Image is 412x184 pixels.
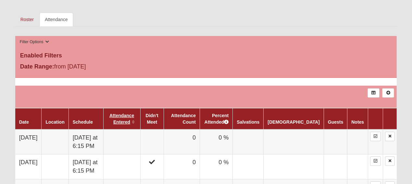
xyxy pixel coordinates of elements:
a: Delete [385,156,395,166]
a: Enter Attendance [370,132,381,141]
a: Didn't Meet [146,113,158,125]
a: Attendance Entered [109,113,134,125]
td: [DATE] at 6:15 PM [69,154,103,179]
th: Guests [324,108,347,129]
a: Location [45,119,64,125]
a: Enter Attendance [370,156,381,166]
a: Alt+N [382,88,394,98]
a: Roster [15,13,39,26]
th: [DEMOGRAPHIC_DATA] [264,108,324,129]
h4: Enabled Filters [20,52,392,59]
div: from [DATE] [15,62,143,73]
td: [DATE] [15,154,42,179]
td: 0 % [200,129,233,154]
a: Percent Attended [205,113,229,125]
td: 0 [164,129,200,154]
a: Schedule [73,119,93,125]
td: 0 [164,154,200,179]
th: Salvations [233,108,264,129]
td: [DATE] at 6:15 PM [69,129,103,154]
td: [DATE] [15,129,42,154]
td: 0 % [200,154,233,179]
a: Attendance Count [171,113,196,125]
a: Delete [385,132,395,141]
a: Export to Excel [368,88,380,98]
label: Date Range: [20,62,54,71]
button: Filter Options [18,39,51,45]
a: Date [19,119,29,125]
a: Notes [351,119,364,125]
a: Attendance [40,13,73,26]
